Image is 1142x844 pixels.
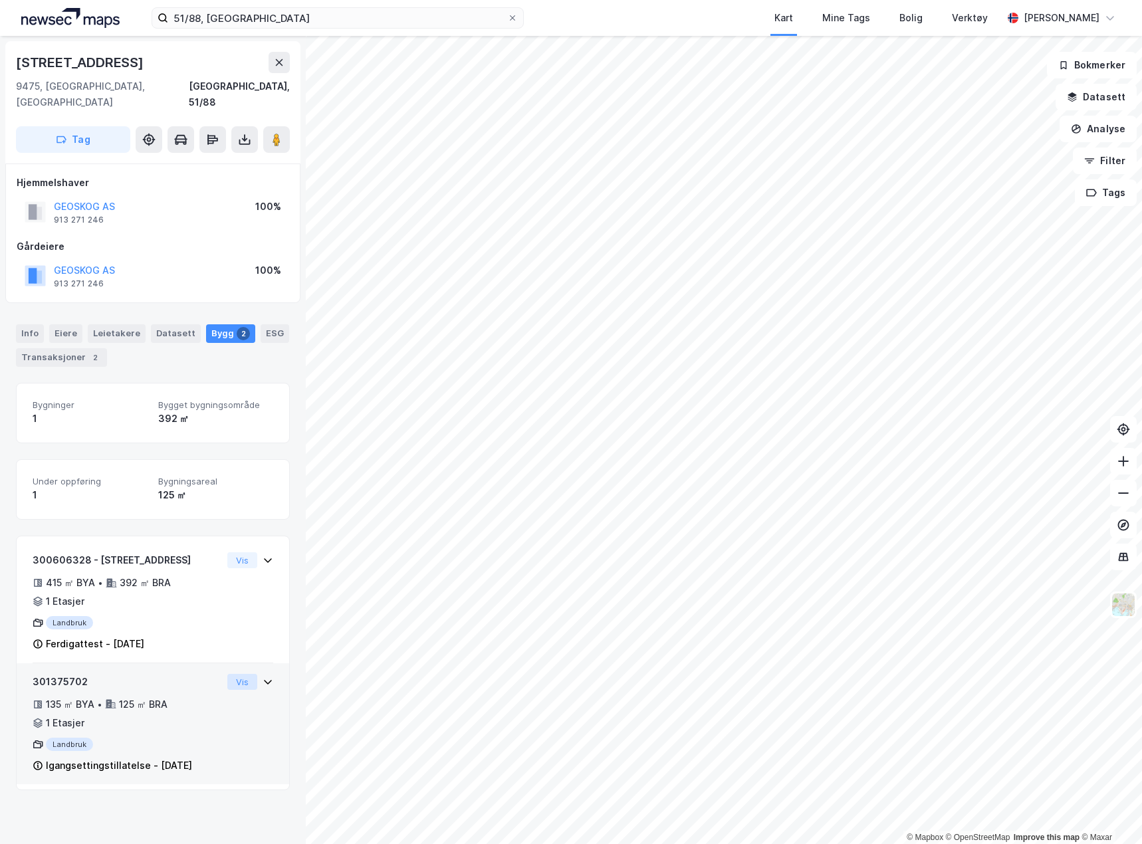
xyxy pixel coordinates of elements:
[1060,116,1137,142] button: Analyse
[16,52,146,73] div: [STREET_ADDRESS]
[16,324,44,343] div: Info
[16,126,130,153] button: Tag
[822,10,870,26] div: Mine Tags
[46,593,84,609] div: 1 Etasjer
[33,674,222,690] div: 301375702
[1014,833,1080,842] a: Improve this map
[119,696,168,712] div: 125 ㎡ BRA
[33,399,148,411] span: Bygninger
[46,715,84,731] div: 1 Etasjer
[46,758,192,774] div: Igangsettingstillatelse - [DATE]
[21,8,120,28] img: logo.a4113a55bc3d86da70a041830d287a7e.svg
[158,411,273,427] div: 392 ㎡
[255,199,281,215] div: 100%
[88,351,102,364] div: 2
[255,263,281,278] div: 100%
[1073,148,1137,174] button: Filter
[54,215,104,225] div: 913 271 246
[227,674,257,690] button: Vis
[33,487,148,503] div: 1
[261,324,289,343] div: ESG
[33,552,222,568] div: 300606328 - [STREET_ADDRESS]
[33,476,148,487] span: Under oppføring
[151,324,201,343] div: Datasett
[206,324,255,343] div: Bygg
[1075,179,1137,206] button: Tags
[46,636,144,652] div: Ferdigattest - [DATE]
[46,696,94,712] div: 135 ㎡ BYA
[49,324,82,343] div: Eiere
[54,278,104,289] div: 913 271 246
[97,699,102,710] div: •
[1111,592,1136,617] img: Z
[1047,52,1137,78] button: Bokmerker
[17,175,289,191] div: Hjemmelshaver
[16,348,107,367] div: Transaksjoner
[227,552,257,568] button: Vis
[1024,10,1099,26] div: [PERSON_NAME]
[907,833,943,842] a: Mapbox
[1056,84,1137,110] button: Datasett
[899,10,923,26] div: Bolig
[158,487,273,503] div: 125 ㎡
[1076,780,1142,844] div: Kontrollprogram for chat
[1076,780,1142,844] iframe: Chat Widget
[946,833,1010,842] a: OpenStreetMap
[88,324,146,343] div: Leietakere
[16,78,189,110] div: 9475, [GEOGRAPHIC_DATA], [GEOGRAPHIC_DATA]
[120,575,171,591] div: 392 ㎡ BRA
[33,411,148,427] div: 1
[952,10,988,26] div: Verktøy
[98,578,103,588] div: •
[46,575,95,591] div: 415 ㎡ BYA
[774,10,793,26] div: Kart
[158,399,273,411] span: Bygget bygningsområde
[17,239,289,255] div: Gårdeiere
[189,78,290,110] div: [GEOGRAPHIC_DATA], 51/88
[237,327,250,340] div: 2
[168,8,507,28] input: Søk på adresse, matrikkel, gårdeiere, leietakere eller personer
[158,476,273,487] span: Bygningsareal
